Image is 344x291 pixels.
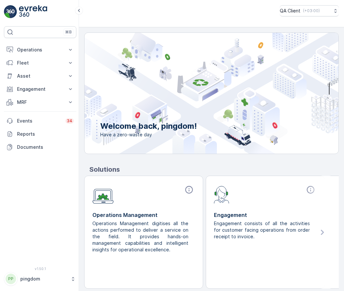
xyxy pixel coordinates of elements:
p: Engagement consists of all the activities for customer facing operations from order receipt to in... [214,220,311,240]
img: logo [4,5,17,18]
p: ⌘B [65,29,72,35]
p: Operations Management [92,211,195,219]
img: city illustration [55,33,338,154]
a: Reports [4,127,76,141]
img: module-icon [214,185,229,204]
button: Fleet [4,56,76,69]
button: MRF [4,96,76,109]
span: v 1.50.1 [4,267,76,271]
p: Fleet [17,60,63,66]
p: Solutions [89,165,339,174]
p: Reports [17,131,74,137]
button: Operations [4,43,76,56]
p: Operations [17,47,63,53]
button: Asset [4,69,76,83]
p: Engagement [17,86,63,92]
div: PP [6,274,16,284]
p: 34 [67,118,72,124]
img: logo_light-DOdMpM7g.png [19,5,47,18]
p: MRF [17,99,63,106]
span: Have a zero-waste day [100,131,197,138]
p: Documents [17,144,74,150]
p: ( +03:00 ) [303,8,320,13]
p: Asset [17,73,63,79]
button: QA Client(+03:00) [280,5,339,16]
p: Engagement [214,211,316,219]
a: Documents [4,141,76,154]
button: Engagement [4,83,76,96]
p: Welcome back, pingdom! [100,121,197,131]
a: Events34 [4,114,76,127]
img: module-icon [92,185,114,204]
button: PPpingdom [4,272,76,286]
p: QA Client [280,8,300,14]
p: Events [17,118,62,124]
p: Operations Management digitises all the actions performed to deliver a service on the field. It p... [92,220,190,253]
p: pingdom [20,276,67,282]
